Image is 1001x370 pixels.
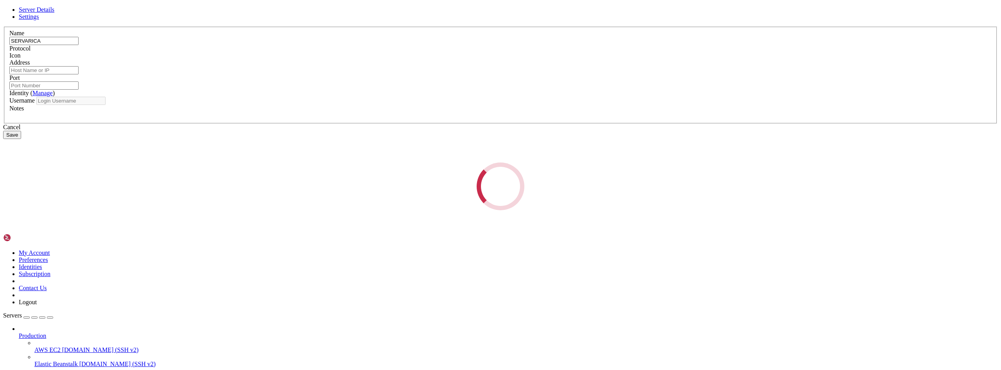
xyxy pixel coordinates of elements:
[9,81,79,90] input: Port Number
[32,90,53,96] a: Manage
[34,347,61,353] span: AWS EC2
[34,339,998,354] li: AWS EC2 [DOMAIN_NAME] (SSH v2)
[19,332,46,339] span: Production
[79,361,156,367] span: [DOMAIN_NAME] (SSH v2)
[3,131,21,139] button: Save
[9,59,30,66] label: Address
[34,361,78,367] span: Elastic Beanstalk
[19,285,47,291] a: Contact Us
[3,234,48,242] img: Shellngn
[19,13,39,20] a: Settings
[3,3,899,10] x-row: Connection timed out
[9,30,24,36] label: Name
[9,45,30,52] label: Protocol
[9,105,24,112] label: Notes
[30,90,55,96] span: ( )
[19,271,50,277] a: Subscription
[9,66,79,74] input: Host Name or IP
[3,10,6,16] div: (0, 1)
[36,97,106,105] input: Login Username
[9,37,79,45] input: Server Name
[477,162,524,210] div: Loading...
[34,361,998,368] a: Elastic Beanstalk [DOMAIN_NAME] (SSH v2)
[62,347,139,353] span: [DOMAIN_NAME] (SSH v2)
[19,6,54,13] a: Server Details
[3,124,998,131] div: Cancel
[9,97,35,104] label: Username
[19,249,50,256] a: My Account
[3,312,53,319] a: Servers
[34,347,998,354] a: AWS EC2 [DOMAIN_NAME] (SSH v2)
[9,90,55,96] label: Identity
[19,264,42,270] a: Identities
[9,74,20,81] label: Port
[19,299,37,305] a: Logout
[19,332,998,339] a: Production
[3,312,22,319] span: Servers
[34,354,998,368] li: Elastic Beanstalk [DOMAIN_NAME] (SSH v2)
[9,52,20,59] label: Icon
[19,256,48,263] a: Preferences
